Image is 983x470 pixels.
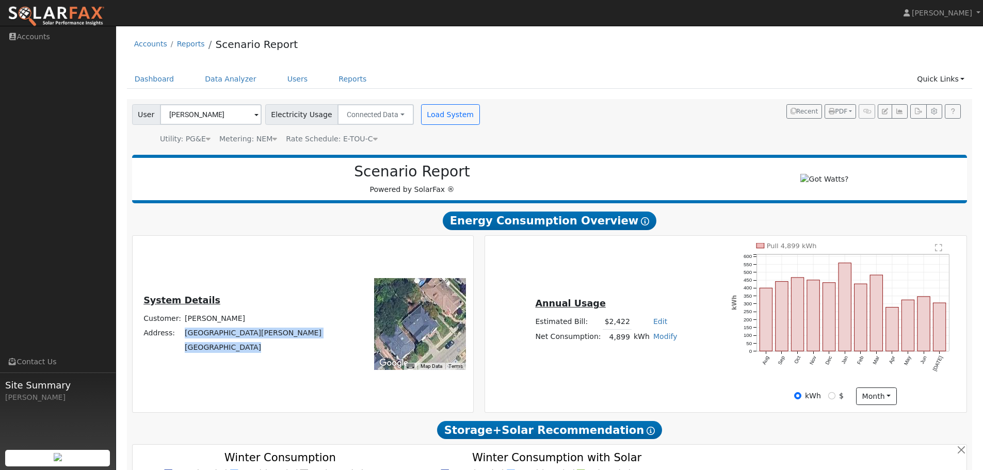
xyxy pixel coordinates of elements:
[142,163,682,181] h2: Scenario Report
[407,363,414,370] button: Keyboard shortcuts
[534,315,603,330] td: Estimated Bill:
[603,315,632,330] td: $2,422
[443,212,656,230] span: Energy Consumption Overview
[872,355,881,366] text: Mar
[603,329,632,344] td: 4,899
[807,280,819,351] rect: onclick=""
[892,104,908,119] button: Multi-Series Graph
[632,329,651,344] td: kWh
[377,356,411,370] img: Google
[132,104,160,125] span: User
[878,104,892,119] button: Edit User
[337,104,414,125] button: Connected Data
[825,355,833,366] text: Dec
[926,104,942,119] button: Settings
[856,355,865,365] text: Feb
[749,348,752,354] text: 0
[761,355,770,365] text: Aug
[534,329,603,344] td: Net Consumption:
[183,326,324,340] td: [GEOGRAPHIC_DATA][PERSON_NAME]
[888,355,897,365] text: Apr
[744,325,752,330] text: 150
[448,363,463,369] a: Terms
[841,355,849,365] text: Jan
[653,317,667,326] a: Edit
[917,297,930,351] rect: onclick=""
[744,301,752,306] text: 300
[767,242,817,250] text: Pull 4,899 kWh
[794,392,801,399] input: kWh
[5,378,110,392] span: Site Summary
[829,108,847,115] span: PDF
[137,163,687,195] div: Powered by SolarFax ®
[641,217,649,225] i: Show Help
[776,282,788,351] rect: onclick=""
[839,391,844,401] label: $
[183,341,324,355] td: [GEOGRAPHIC_DATA]
[134,40,167,48] a: Accounts
[653,332,678,341] a: Modify
[177,40,205,48] a: Reports
[224,451,336,464] text: Winter Consumption
[800,174,848,185] img: Got Watts?
[647,427,655,435] i: Show Help
[472,451,642,464] text: Winter Consumption with Solar
[909,70,972,89] a: Quick Links
[744,309,752,315] text: 250
[197,70,264,89] a: Data Analyzer
[731,295,738,310] text: kWh
[823,283,835,351] rect: onclick=""
[377,356,411,370] a: Open this area in Google Maps (opens a new window)
[945,104,961,119] a: Help Link
[886,307,898,351] rect: onclick=""
[786,104,823,119] button: Recent
[215,38,298,51] a: Scenario Report
[143,295,220,305] u: System Details
[747,341,752,346] text: 50
[744,333,752,338] text: 100
[809,355,817,366] text: Nov
[286,135,377,143] span: Alias: HETOUC
[744,285,752,291] text: 400
[437,421,662,440] span: Storage+Solar Recommendation
[825,104,856,119] button: PDF
[932,355,944,372] text: [DATE]
[805,391,821,401] label: kWh
[142,326,183,340] td: Address:
[5,392,110,403] div: [PERSON_NAME]
[280,70,316,89] a: Users
[856,387,897,405] button: month
[777,355,786,366] text: Sep
[744,317,752,322] text: 200
[160,134,211,144] div: Utility: PG&E
[421,363,442,370] button: Map Data
[902,300,914,351] rect: onclick=""
[331,70,374,89] a: Reports
[910,104,926,119] button: Export Interval Data
[744,262,752,267] text: 550
[744,277,752,283] text: 450
[219,134,277,144] div: Metering: NEM
[920,355,928,365] text: Jun
[793,355,802,365] text: Oct
[828,392,835,399] input: $
[871,275,883,351] rect: onclick=""
[855,284,867,351] rect: onclick=""
[54,453,62,461] img: retrieve
[839,263,851,351] rect: onclick=""
[183,311,324,326] td: [PERSON_NAME]
[760,288,772,351] rect: onclick=""
[421,104,480,125] button: Load System
[744,293,752,299] text: 350
[912,9,972,17] span: [PERSON_NAME]
[8,6,105,27] img: SolarFax
[142,311,183,326] td: Customer:
[744,269,752,275] text: 500
[744,253,752,259] text: 600
[127,70,182,89] a: Dashboard
[535,298,605,309] u: Annual Usage
[933,303,946,351] rect: onclick=""
[792,278,804,351] rect: onclick=""
[265,104,338,125] span: Electricity Usage
[903,355,912,366] text: May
